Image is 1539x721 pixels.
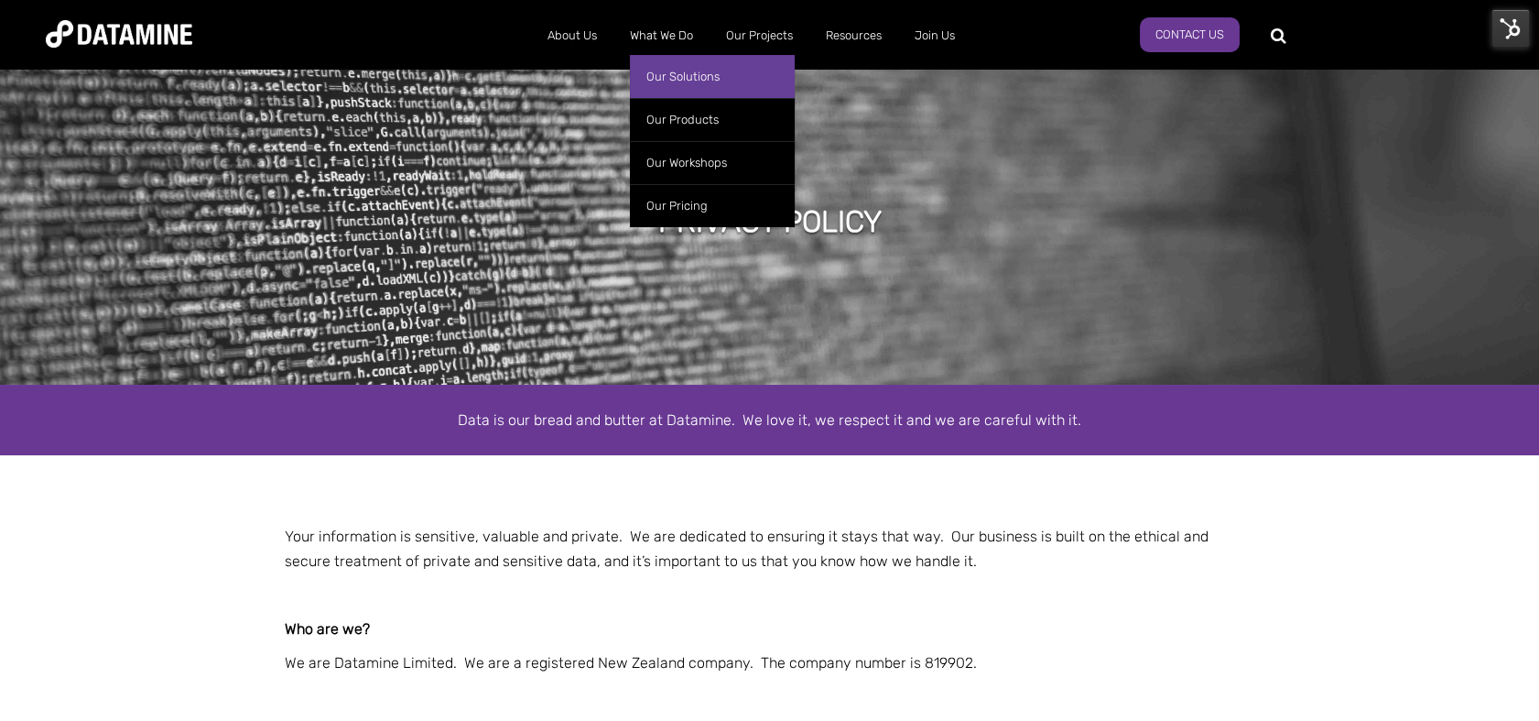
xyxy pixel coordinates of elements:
[285,650,1255,675] p: We are Datamine Limited. We are a registered New Zealand company. The company number is 819902.
[630,55,795,98] a: Our Solutions
[630,184,795,227] a: Our Pricing
[658,202,882,242] h1: PRIVACY POLICY
[285,620,370,638] strong: Who are we?
[710,12,809,60] a: Our Projects
[630,141,795,184] a: Our Workshops
[613,12,710,60] a: What We Do
[1140,17,1240,52] a: Contact Us
[898,12,971,60] a: Join Us
[630,98,795,141] a: Our Products
[458,411,1081,429] span: Data is our bread and butter at Datamine. We love it, we respect it and we are careful with it.
[285,524,1255,574] p: Your information is sensitive, valuable and private. We are dedicated to ensuring it stays that w...
[809,12,898,60] a: Resources
[531,12,613,60] a: About Us
[46,20,192,48] img: Datamine
[1491,9,1530,48] img: HubSpot Tools Menu Toggle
